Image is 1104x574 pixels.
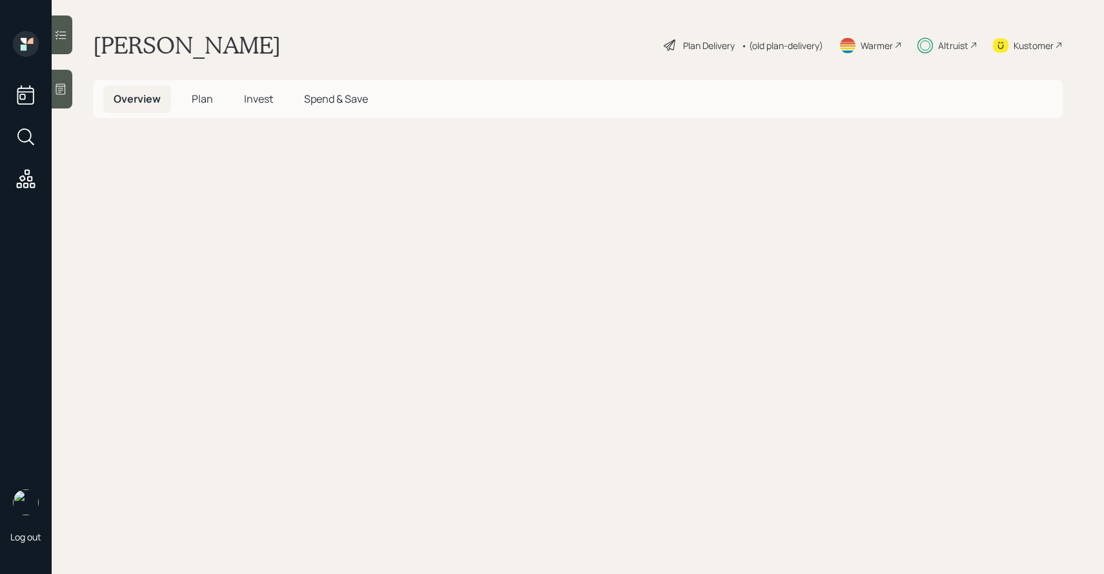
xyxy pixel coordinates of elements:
img: sami-boghos-headshot.png [13,489,39,515]
div: Altruist [938,39,968,52]
span: Overview [114,92,161,106]
span: Plan [192,92,213,106]
div: Kustomer [1014,39,1054,52]
span: Invest [244,92,273,106]
div: Warmer [861,39,893,52]
div: • (old plan-delivery) [741,39,823,52]
div: Log out [10,531,41,543]
div: Plan Delivery [683,39,735,52]
span: Spend & Save [304,92,368,106]
h1: [PERSON_NAME] [93,31,281,59]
